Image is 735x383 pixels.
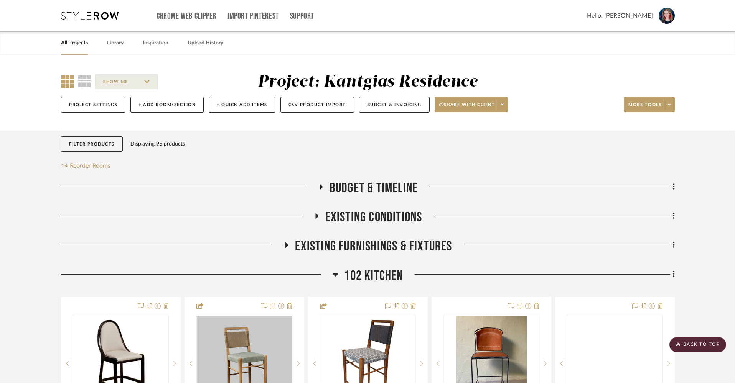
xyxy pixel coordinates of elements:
a: Inspiration [143,38,168,48]
a: Upload History [188,38,223,48]
span: Share with client [439,102,495,113]
span: Existing Conditions [325,209,422,226]
scroll-to-top-button: BACK TO TOP [669,337,726,352]
a: Library [107,38,124,48]
button: Share with client [435,97,508,112]
a: Import Pinterest [227,13,279,20]
span: Existing Furnishings & Fixtures [295,238,452,255]
div: Project: Kantgias Residence [258,74,478,90]
span: Budget & Timeline [330,180,418,196]
span: More tools [628,102,662,113]
button: + Add Room/Section [130,97,204,113]
span: Hello, [PERSON_NAME] [587,11,653,20]
button: Project Settings [61,97,125,113]
button: + Quick Add Items [209,97,275,113]
button: CSV Product Import [280,97,354,113]
button: Filter Products [61,136,123,152]
span: 102 Kitchen [344,268,403,284]
button: Reorder Rooms [61,161,110,170]
button: More tools [624,97,675,112]
a: All Projects [61,38,88,48]
span: Reorder Rooms [70,161,110,170]
a: Support [290,13,314,20]
button: Budget & Invoicing [359,97,430,113]
div: Displaying 95 products [130,136,185,152]
a: Chrome Web Clipper [157,13,216,20]
img: avatar [659,8,675,24]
